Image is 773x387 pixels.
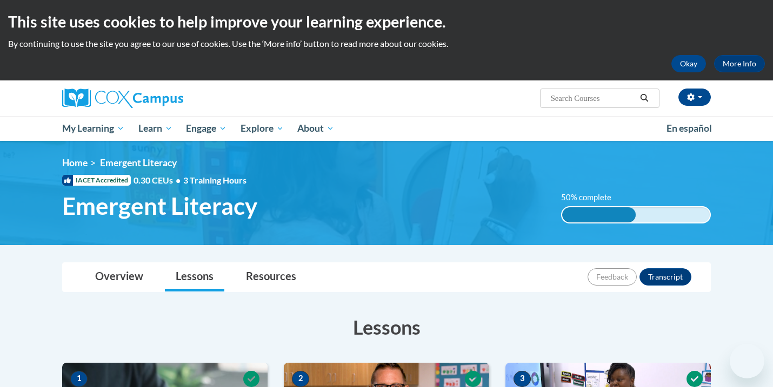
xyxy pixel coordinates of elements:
[62,192,257,220] span: Emergent Literacy
[131,116,179,141] a: Learn
[667,123,712,134] span: En español
[8,11,765,32] h2: This site uses cookies to help improve your learning experience.
[714,55,765,72] a: More Info
[671,55,706,72] button: Okay
[588,268,637,286] button: Feedback
[183,175,246,185] span: 3 Training Hours
[186,122,226,135] span: Engage
[165,263,224,291] a: Lessons
[235,263,307,291] a: Resources
[100,157,177,168] span: Emergent Literacy
[62,175,131,186] span: IACET Accredited
[561,192,623,203] label: 50% complete
[636,92,652,105] button: Search
[550,92,636,105] input: Search Courses
[138,122,172,135] span: Learn
[62,89,183,108] img: Cox Campus
[292,371,309,387] span: 2
[179,116,234,141] a: Engage
[562,207,636,222] div: 50% complete
[84,263,154,291] a: Overview
[62,157,88,168] a: Home
[134,174,183,186] span: 0.30 CEUs
[62,89,268,108] a: Cox Campus
[730,344,764,378] iframe: Button to launch messaging window, conversation in progress
[659,117,719,140] a: En español
[234,116,291,141] a: Explore
[55,116,131,141] a: My Learning
[62,314,711,341] h3: Lessons
[62,122,124,135] span: My Learning
[678,89,711,106] button: Account Settings
[514,371,531,387] span: 3
[639,268,691,286] button: Transcript
[46,116,727,141] div: Main menu
[70,371,88,387] span: 1
[297,122,334,135] span: About
[291,116,342,141] a: About
[176,175,181,185] span: •
[8,38,765,50] p: By continuing to use the site you agree to our use of cookies. Use the ‘More info’ button to read...
[241,122,284,135] span: Explore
